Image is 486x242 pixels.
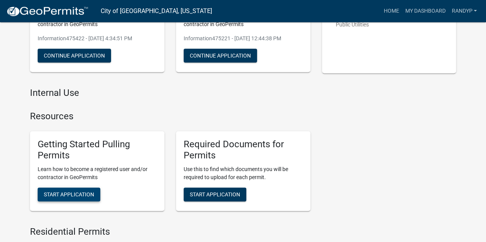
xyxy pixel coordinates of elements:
[38,35,157,43] p: Information475422 - [DATE] 4:34:51 PM
[184,35,303,43] p: Information475221 - [DATE] 12:44:38 PM
[184,49,257,63] button: Continue Application
[380,4,402,18] a: Home
[448,4,480,18] a: Randyp
[336,22,391,27] p: Public Utilities
[38,188,100,201] button: Start Application
[184,165,303,181] p: Use this to find which documents you will be required to upload for each permit.
[30,226,310,237] h4: Residential Permits
[38,49,111,63] button: Continue Application
[38,165,157,181] p: Learn how to become a registered user and/or contractor in GeoPermits
[30,87,310,99] h4: Internal Use
[38,139,157,161] h5: Getting Started Pulling Permits
[190,191,240,198] span: Start Application
[30,111,310,122] h4: Resources
[184,188,246,201] button: Start Application
[184,139,303,161] h5: Required Documents for Permits
[101,5,212,18] a: City of [GEOGRAPHIC_DATA], [US_STATE]
[402,4,448,18] a: My Dashboard
[44,191,94,198] span: Start Application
